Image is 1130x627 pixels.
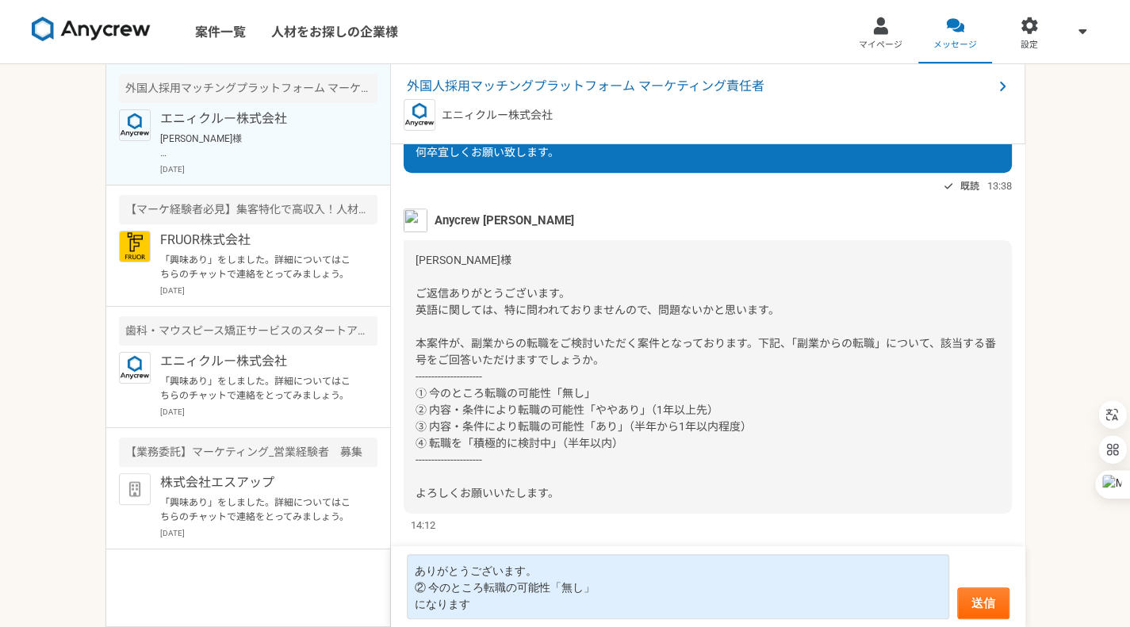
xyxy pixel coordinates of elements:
[960,177,979,196] span: 既読
[119,109,151,141] img: logo_text_blue_01.png
[119,195,377,224] div: 【マーケ経験者必見】集客特化で高収入！人材紹介の集客担当募集
[407,554,949,619] textarea: ありがとうございます。 ② 今のところ転職の可能性「無し」 になります
[416,254,996,499] span: [PERSON_NAME]様 ご返信ありがとうございます。 英語に関しては、特に問われておりませんので、問題ないかと思います。 本案件が、副業からの転職をご検討いただく案件となっております。下記...
[859,39,902,52] span: マイページ
[32,17,151,42] img: 8DqYSo04kwAAAAASUVORK5CYII=
[442,107,553,124] p: エニィクルー株式会社
[411,518,435,533] span: 14:12
[404,208,427,232] img: %E5%90%8D%E7%A7%B0%E6%9C%AA%E8%A8%AD%E5%AE%9A%E3%81%AE%E3%83%87%E3%82%B6%E3%82%A4%E3%83%B3__3_.png
[160,473,356,492] p: 株式会社エスアップ
[160,495,356,524] p: 「興味あり」をしました。詳細についてはこちらのチャットで連絡をとってみましょう。
[404,99,435,131] img: logo_text_blue_01.png
[987,178,1012,193] span: 13:38
[160,163,377,175] p: [DATE]
[119,74,377,103] div: 外国人採用マッチングプラットフォーム マーケティング責任者
[160,406,377,418] p: [DATE]
[407,77,993,96] span: 外国人採用マッチングプラットフォーム マーケティング責任者
[160,527,377,539] p: [DATE]
[160,374,356,403] p: 「興味あり」をしました。詳細についてはこちらのチャットで連絡をとってみましょう。
[119,231,151,262] img: FRUOR%E3%83%AD%E3%82%B3%E3%82%99.png
[119,316,377,346] div: 歯科・マウスピース矯正サービスのスタートアップでの広告運用を募集
[160,253,356,281] p: 「興味あり」をしました。詳細についてはこちらのチャットで連絡をとってみましょう。
[933,39,977,52] span: メッセージ
[119,473,151,505] img: default_org_logo-42cde973f59100197ec2c8e796e4974ac8490bb5b08a0eb061ff975e4574aa76.png
[957,587,1009,619] button: 送信
[160,231,356,250] p: FRUOR株式会社
[435,212,574,229] span: Anycrew [PERSON_NAME]
[160,285,377,296] p: [DATE]
[1021,39,1038,52] span: 設定
[119,352,151,384] img: logo_text_blue_01.png
[119,438,377,467] div: 【業務委託】マーケティング_営業経験者 募集
[160,109,356,128] p: エニィクルー株式会社
[160,352,356,371] p: エニィクルー株式会社
[160,132,356,160] p: [PERSON_NAME]様 ご返信ありがとうございます。 英語に関しては、特に問われておりませんので、問題ないかと思います。 本案件が、副業からの転職をご検討いただく案件となっております。下記...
